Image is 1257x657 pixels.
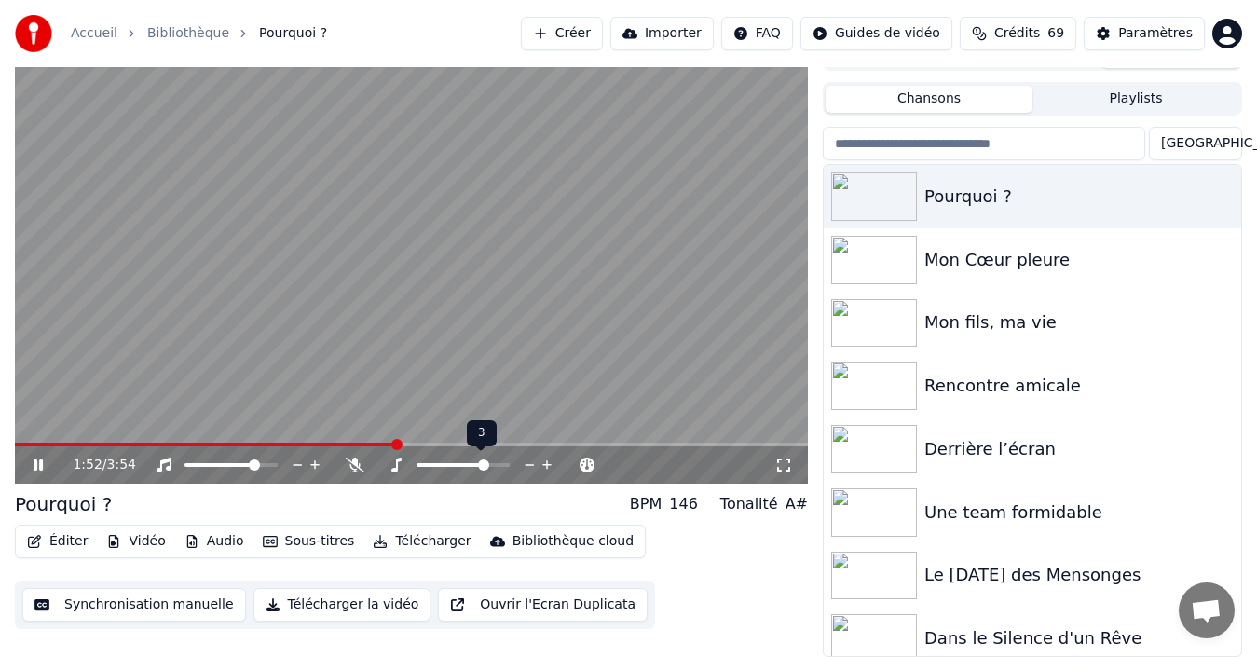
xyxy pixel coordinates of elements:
div: Le [DATE] des Mensonges [924,562,1234,588]
span: 69 [1047,24,1064,43]
div: Une team formidable [924,500,1234,526]
span: Crédits [994,24,1040,43]
span: 1:52 [73,456,102,474]
div: Bibliothèque cloud [512,532,634,551]
div: Rencontre amicale [924,373,1234,399]
div: / [73,456,117,474]
button: Sous-titres [255,528,362,554]
button: Paramètres [1084,17,1205,50]
button: Télécharger [365,528,478,554]
nav: breadcrumb [71,24,327,43]
div: 146 [669,493,698,515]
span: 3:54 [107,456,136,474]
button: Créer [521,17,603,50]
div: Paramètres [1118,24,1193,43]
div: BPM [630,493,662,515]
div: Pourquoi ? [15,491,112,517]
button: Chansons [826,86,1032,113]
button: Importer [610,17,714,50]
img: youka [15,15,52,52]
button: Crédits69 [960,17,1076,50]
div: Dans le Silence d'un Rêve [924,625,1234,651]
div: 3 [467,420,497,446]
div: Mon Cœur pleure [924,247,1234,273]
span: Pourquoi ? [259,24,327,43]
a: Bibliothèque [147,24,229,43]
div: Pourquoi ? [924,184,1234,210]
div: A# [786,493,808,515]
button: Audio [177,528,252,554]
button: FAQ [721,17,793,50]
button: Télécharger la vidéo [253,588,431,622]
button: Éditer [20,528,95,554]
button: Vidéo [99,528,172,554]
a: Accueil [71,24,117,43]
div: Mon fils, ma vie [924,309,1234,335]
div: Tonalité [720,493,778,515]
button: Playlists [1032,86,1239,113]
button: Synchronisation manuelle [22,588,246,622]
button: Ouvrir l'Ecran Duplicata [438,588,648,622]
button: Guides de vidéo [800,17,952,50]
div: Ouvrir le chat [1179,582,1235,638]
div: Derrière l’écran [924,436,1234,462]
